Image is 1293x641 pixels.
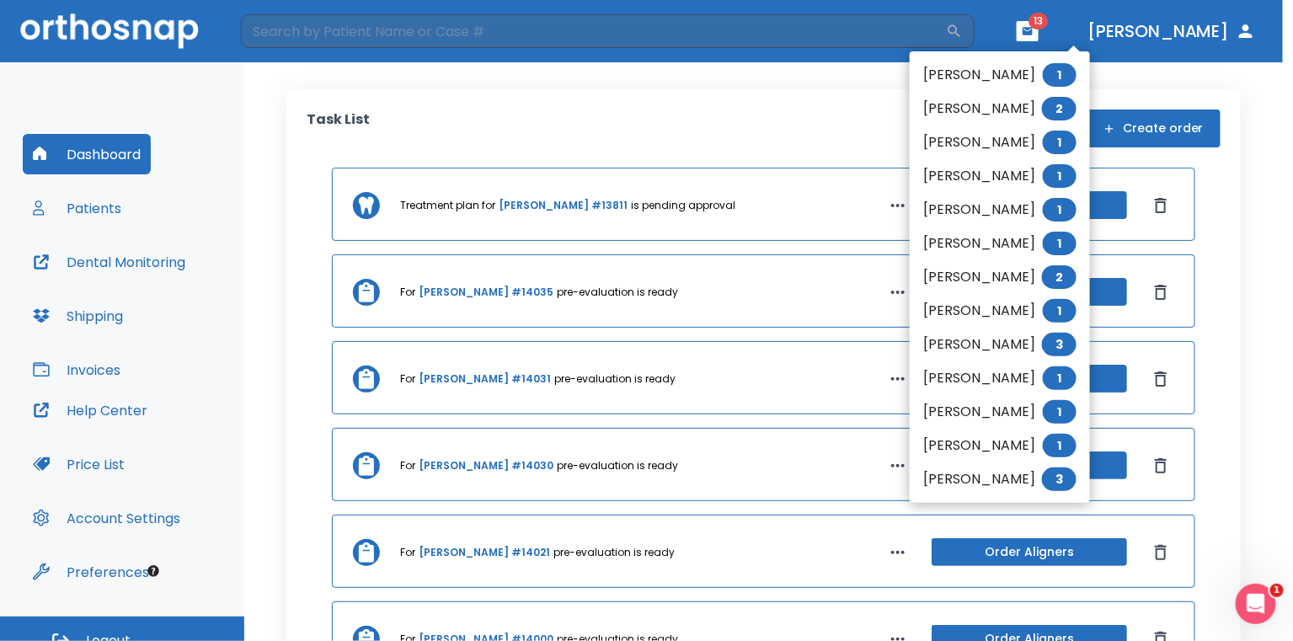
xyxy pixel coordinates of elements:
li: [PERSON_NAME] [910,159,1090,193]
span: 1 [1043,400,1077,424]
li: [PERSON_NAME] [910,260,1090,294]
span: 2 [1042,265,1077,289]
li: [PERSON_NAME] [910,328,1090,361]
span: 3 [1042,467,1077,491]
li: [PERSON_NAME] [910,294,1090,328]
span: 1 [1270,584,1284,597]
li: [PERSON_NAME] [910,462,1090,496]
li: [PERSON_NAME] [910,395,1090,429]
li: [PERSON_NAME] [910,92,1090,126]
span: 1 [1043,434,1077,457]
li: [PERSON_NAME] [910,429,1090,462]
li: [PERSON_NAME] [910,193,1090,227]
li: [PERSON_NAME] [910,58,1090,92]
span: 1 [1043,299,1077,323]
li: [PERSON_NAME] [910,361,1090,395]
span: 2 [1042,97,1077,120]
span: 1 [1043,366,1077,390]
iframe: Intercom live chat [1236,584,1276,624]
span: 1 [1043,63,1077,87]
span: 1 [1043,232,1077,255]
span: 1 [1043,131,1077,154]
span: 1 [1043,198,1077,222]
span: 1 [1043,164,1077,188]
li: [PERSON_NAME] [910,227,1090,260]
span: 3 [1042,333,1077,356]
li: [PERSON_NAME] [910,126,1090,159]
